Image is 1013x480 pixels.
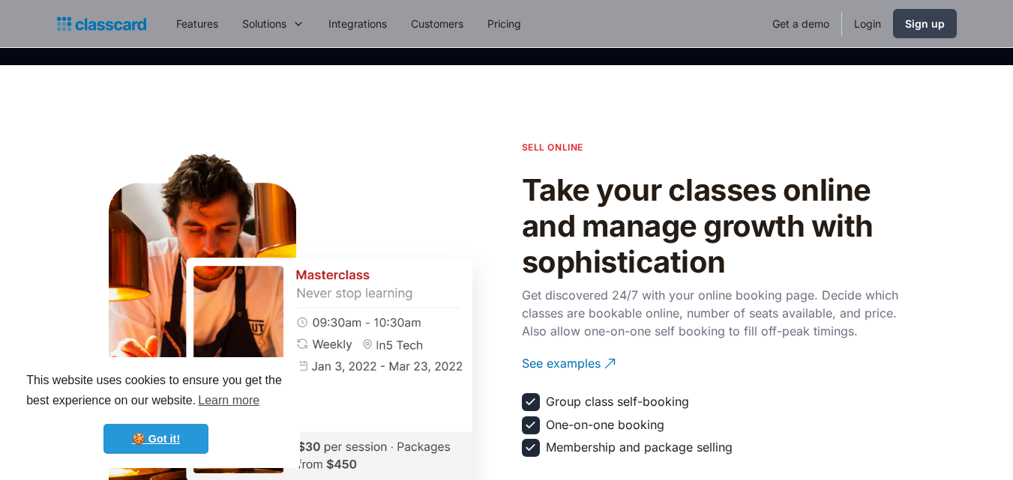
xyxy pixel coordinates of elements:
a: Features [164,7,230,40]
a: Login [842,7,893,40]
a: Pricing [475,7,533,40]
div: Sign up [905,16,945,31]
p: sell online [522,140,584,154]
h2: Take your classes online and manage growth with sophistication [522,172,912,280]
div: See examples [522,343,601,372]
div: Solutions [230,7,316,40]
a: Sign up [893,9,957,38]
a: See examples [522,343,912,384]
a: dismiss cookie message [103,424,208,454]
a: learn more about cookies [196,389,262,412]
p: Get discovered 24/7 with your online booking page. Decide which classes are bookable online, numb... [522,286,912,340]
div: Group class self-booking [546,393,689,410]
div: One-on-one booking [546,416,664,433]
a: Customers [399,7,475,40]
span: This website uses cookies to ensure you get the best experience on our website. [26,371,286,412]
div: Solutions [242,16,286,31]
div: Membership and package selling [546,439,733,455]
a: home [57,13,146,34]
a: Get a demo [760,7,841,40]
a: Integrations [316,7,399,40]
div: cookieconsent [12,357,300,468]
